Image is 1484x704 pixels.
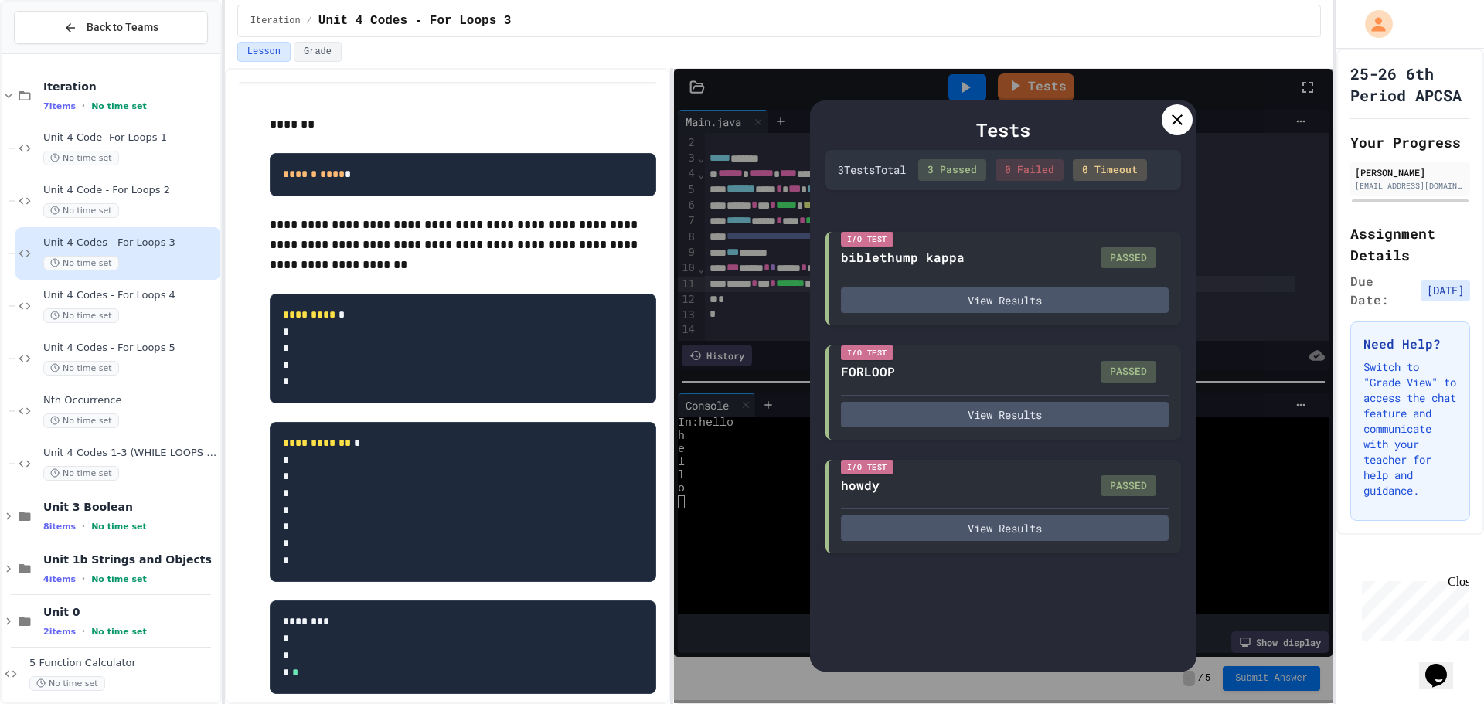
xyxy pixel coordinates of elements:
[307,15,312,27] span: /
[1350,223,1470,266] h2: Assignment Details
[841,362,895,381] div: FORLOOP
[250,15,301,27] span: Iteration
[43,522,76,532] span: 8 items
[841,402,1169,427] button: View Results
[43,500,217,514] span: Unit 3 Boolean
[237,42,291,62] button: Lesson
[838,162,906,178] div: 3 Test s Total
[43,574,76,584] span: 4 items
[1350,63,1470,106] h1: 25-26 6th Period APCSA
[43,308,119,323] span: No time set
[91,522,147,532] span: No time set
[841,248,965,267] div: biblethump kappa
[43,151,119,165] span: No time set
[1355,180,1465,192] div: [EMAIL_ADDRESS][DOMAIN_NAME]
[918,159,986,181] div: 3 Passed
[841,515,1169,541] button: View Results
[82,573,85,585] span: •
[43,553,217,566] span: Unit 1b Strings and Objects
[43,236,217,250] span: Unit 4 Codes - For Loops 3
[294,42,342,62] button: Grade
[29,676,105,691] span: No time set
[1355,165,1465,179] div: [PERSON_NAME]
[318,12,512,30] span: Unit 4 Codes - For Loops 3
[43,342,217,355] span: Unit 4 Codes - For Loops 5
[996,159,1064,181] div: 0 Failed
[1363,359,1457,498] p: Switch to "Grade View" to access the chat feature and communicate with your teacher for help and ...
[43,447,217,460] span: Unit 4 Codes 1-3 (WHILE LOOPS ONLY)
[43,184,217,197] span: Unit 4 Code - For Loops 2
[1101,247,1156,269] div: PASSED
[82,625,85,638] span: •
[43,289,217,302] span: Unit 4 Codes - For Loops 4
[1350,272,1414,309] span: Due Date:
[841,232,893,247] div: I/O Test
[43,361,119,376] span: No time set
[29,657,217,670] span: 5 Function Calculator
[43,466,119,481] span: No time set
[841,460,893,474] div: I/O Test
[1363,335,1457,353] h3: Need Help?
[91,574,147,584] span: No time set
[43,80,217,94] span: Iteration
[841,476,880,495] div: howdy
[1101,361,1156,383] div: PASSED
[1350,131,1470,153] h2: Your Progress
[1349,6,1397,42] div: My Account
[1419,642,1469,689] iframe: chat widget
[87,19,158,36] span: Back to Teams
[841,287,1169,313] button: View Results
[825,116,1181,144] div: Tests
[841,345,893,360] div: I/O Test
[82,100,85,112] span: •
[1073,159,1147,181] div: 0 Timeout
[6,6,107,98] div: Chat with us now!Close
[1421,280,1470,301] span: [DATE]
[43,605,217,619] span: Unit 0
[43,256,119,270] span: No time set
[43,131,217,145] span: Unit 4 Code- For Loops 1
[1101,475,1156,497] div: PASSED
[43,413,119,428] span: No time set
[43,203,119,218] span: No time set
[1356,575,1469,641] iframe: chat widget
[14,11,208,44] button: Back to Teams
[43,627,76,637] span: 2 items
[91,101,147,111] span: No time set
[43,394,217,407] span: Nth Occurrence
[43,101,76,111] span: 7 items
[82,520,85,532] span: •
[91,627,147,637] span: No time set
